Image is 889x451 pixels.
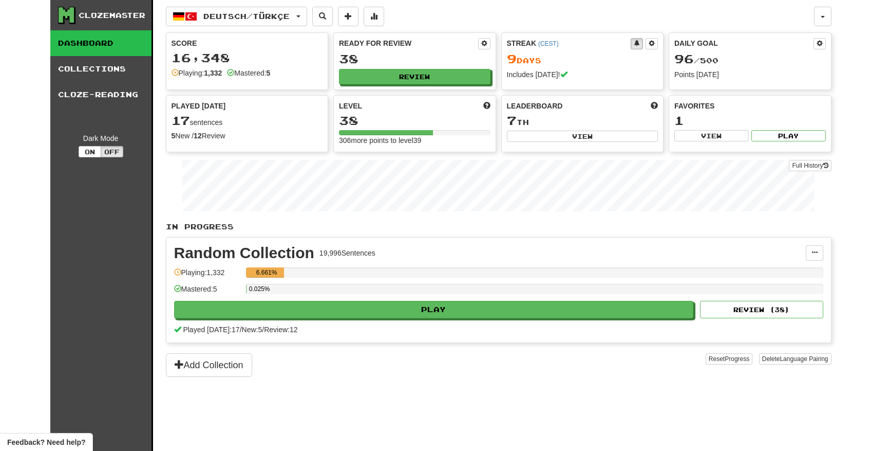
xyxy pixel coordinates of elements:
div: 38 [339,114,490,127]
span: Played [DATE]: 17 [183,326,239,334]
a: Full History [789,160,831,171]
div: 306 more points to level 39 [339,135,490,146]
strong: 5 [267,69,271,77]
strong: 1,332 [204,69,222,77]
button: ResetProgress [706,353,752,365]
div: th [507,114,658,128]
div: Score [172,38,323,48]
span: Open feedback widget [7,437,85,447]
div: Clozemaster [79,10,145,21]
span: New: 5 [242,326,262,334]
span: Progress [725,355,749,363]
div: Mastered: [227,68,270,78]
button: Off [101,146,123,157]
button: Play [751,130,826,141]
div: Dark Mode [58,133,144,143]
div: Day s [507,52,658,66]
span: This week in points, UTC [651,101,658,111]
p: In Progress [166,222,831,232]
a: Collections [50,56,152,82]
button: Deutsch/Türkçe [166,7,307,26]
div: Daily Goal [674,38,814,49]
div: sentences [172,114,323,128]
span: 96 [674,51,694,66]
button: Search sentences [312,7,333,26]
span: 7 [507,113,517,128]
button: DeleteLanguage Pairing [759,353,831,365]
div: 6.661% [249,267,285,278]
div: Mastered: 5 [174,284,241,301]
div: 38 [339,52,490,65]
div: 19,996 Sentences [319,248,375,258]
div: Includes [DATE]! [507,69,658,80]
a: Dashboard [50,30,152,56]
span: Score more points to level up [483,101,490,111]
div: Ready for Review [339,38,478,48]
span: / [240,326,242,334]
div: Streak [507,38,631,48]
div: 1 [674,114,826,127]
button: Add sentence to collection [338,7,358,26]
div: Random Collection [174,245,314,261]
button: Play [174,301,694,318]
button: View [507,131,658,142]
span: Level [339,101,362,111]
span: 9 [507,51,517,66]
span: Leaderboard [507,101,563,111]
span: Language Pairing [780,355,828,363]
button: Review [339,69,490,84]
span: Review: 12 [264,326,297,334]
button: Add Collection [166,353,252,377]
div: Playing: [172,68,222,78]
span: / [262,326,264,334]
div: Playing: 1,332 [174,267,241,284]
div: 16,348 [172,51,323,64]
button: More stats [364,7,384,26]
span: Played [DATE] [172,101,226,111]
div: Favorites [674,101,826,111]
strong: 5 [172,132,176,140]
button: View [674,130,749,141]
span: Deutsch / Türkçe [203,12,290,21]
div: Points [DATE] [674,69,826,80]
a: (CEST) [538,40,559,47]
strong: 12 [194,132,202,140]
a: Cloze-Reading [50,82,152,107]
div: New / Review [172,131,323,141]
button: On [79,146,101,157]
button: Review (38) [700,301,823,318]
span: / 500 [674,56,718,65]
span: 17 [172,113,190,128]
